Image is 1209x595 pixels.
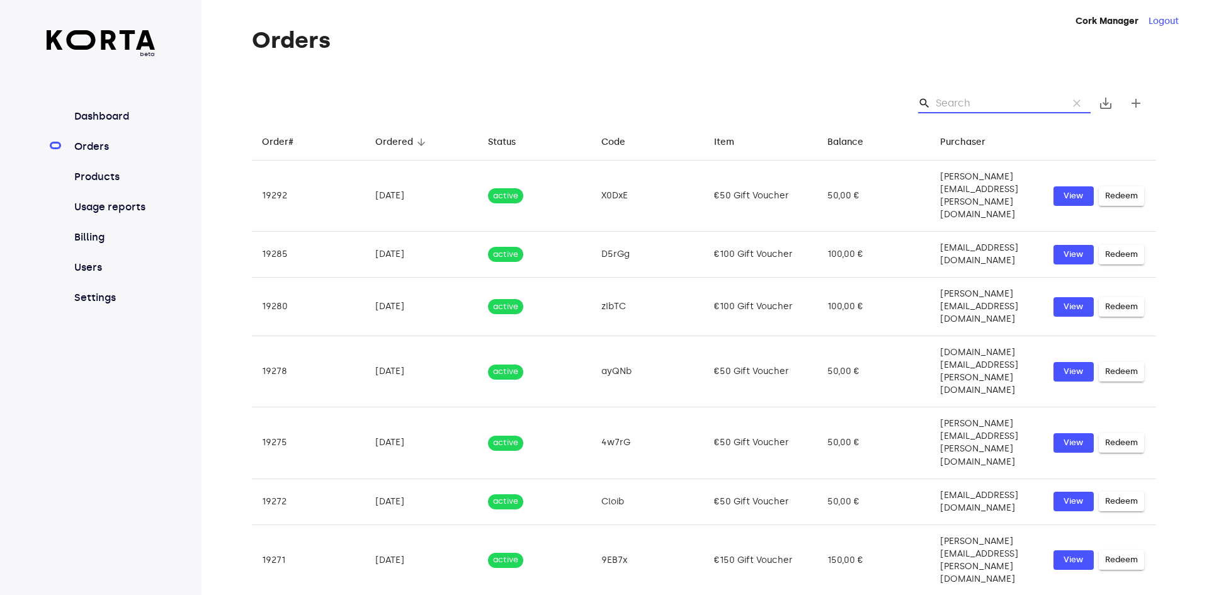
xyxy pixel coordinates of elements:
[488,249,523,261] span: active
[940,135,985,150] div: Purchaser
[252,479,365,524] td: 19272
[1053,362,1094,382] button: View
[1099,492,1144,511] button: Redeem
[1099,362,1144,382] button: Redeem
[930,278,1043,336] td: [PERSON_NAME][EMAIL_ADDRESS][DOMAIN_NAME]
[47,30,156,59] a: beta
[1099,433,1144,453] button: Redeem
[601,135,625,150] div: Code
[1105,247,1138,262] span: Redeem
[827,135,863,150] div: Balance
[704,407,817,479] td: €50 Gift Voucher
[817,278,931,336] td: 100,00 €
[1099,245,1144,264] button: Redeem
[252,278,365,336] td: 19280
[72,260,156,275] a: Users
[365,336,479,407] td: [DATE]
[488,190,523,202] span: active
[262,135,310,150] span: Order#
[488,496,523,507] span: active
[704,278,817,336] td: €100 Gift Voucher
[827,135,880,150] span: Balance
[817,336,931,407] td: 50,00 €
[1053,433,1094,453] a: View
[1053,550,1094,570] button: View
[1053,186,1094,206] button: View
[488,366,523,378] span: active
[252,28,1156,53] h1: Orders
[1076,16,1138,26] strong: Cork Manager
[930,161,1043,232] td: [PERSON_NAME][EMAIL_ADDRESS][PERSON_NAME][DOMAIN_NAME]
[817,232,931,278] td: 100,00 €
[1091,88,1121,118] button: Export
[940,135,1002,150] span: Purchaser
[252,232,365,278] td: 19285
[1149,15,1179,28] button: Logout
[1053,492,1094,511] button: View
[1099,297,1144,317] button: Redeem
[817,161,931,232] td: 50,00 €
[72,139,156,154] a: Orders
[375,135,429,150] span: Ordered
[1060,553,1087,567] span: View
[714,135,751,150] span: Item
[591,336,705,407] td: ayQNb
[252,407,365,479] td: 19275
[714,135,734,150] div: Item
[375,135,413,150] div: Ordered
[1105,553,1138,567] span: Redeem
[591,407,705,479] td: 4w7rG
[1105,189,1138,203] span: Redeem
[704,161,817,232] td: €50 Gift Voucher
[1105,436,1138,450] span: Redeem
[72,169,156,184] a: Products
[591,479,705,524] td: Cloib
[930,336,1043,407] td: [DOMAIN_NAME][EMAIL_ADDRESS][PERSON_NAME][DOMAIN_NAME]
[365,479,479,524] td: [DATE]
[488,437,523,449] span: active
[704,336,817,407] td: €50 Gift Voucher
[488,135,516,150] div: Status
[930,407,1043,479] td: [PERSON_NAME][EMAIL_ADDRESS][PERSON_NAME][DOMAIN_NAME]
[365,407,479,479] td: [DATE]
[930,232,1043,278] td: [EMAIL_ADDRESS][DOMAIN_NAME]
[817,479,931,524] td: 50,00 €
[488,135,532,150] span: Status
[1060,247,1087,262] span: View
[936,93,1058,113] input: Search
[1105,494,1138,509] span: Redeem
[1105,365,1138,379] span: Redeem
[47,50,156,59] span: beta
[1099,186,1144,206] button: Redeem
[252,161,365,232] td: 19292
[1060,436,1087,450] span: View
[252,336,365,407] td: 19278
[918,97,931,110] span: Search
[1098,96,1113,111] span: save_alt
[488,301,523,313] span: active
[72,230,156,245] a: Billing
[1105,300,1138,314] span: Redeem
[1053,245,1094,264] button: View
[601,135,642,150] span: Code
[1053,297,1094,317] button: View
[72,200,156,215] a: Usage reports
[1060,300,1087,314] span: View
[365,161,479,232] td: [DATE]
[1128,96,1144,111] span: add
[817,407,931,479] td: 50,00 €
[262,135,293,150] div: Order#
[591,232,705,278] td: D5rGg
[1060,189,1087,203] span: View
[1060,494,1087,509] span: View
[704,232,817,278] td: €100 Gift Voucher
[72,109,156,124] a: Dashboard
[416,137,427,148] span: arrow_downward
[488,554,523,566] span: active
